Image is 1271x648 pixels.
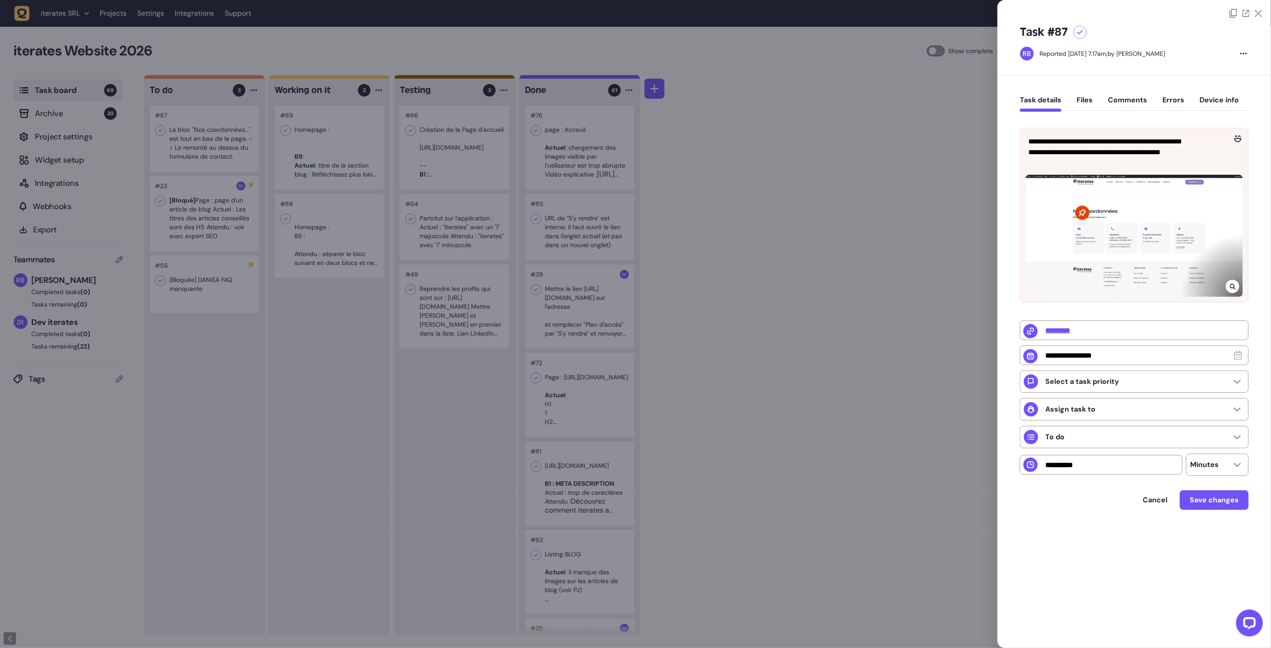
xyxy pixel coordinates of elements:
button: Cancel [1134,491,1176,509]
button: Task details [1020,96,1061,112]
span: Save changes [1190,497,1239,504]
div: by [PERSON_NAME] [1040,49,1165,58]
button: Device info [1199,96,1239,112]
h5: Task #87 [1020,25,1068,39]
button: Files [1077,96,1093,112]
span: Cancel [1143,497,1167,504]
p: Minutes [1190,460,1219,469]
div: Reported [DATE] 7.17am, [1040,50,1107,58]
button: Save changes [1180,490,1249,510]
button: Errors [1162,96,1184,112]
button: Comments [1108,96,1147,112]
p: To do [1045,433,1065,442]
p: Select a task priority [1045,377,1119,386]
img: Rodolphe Balay [1020,47,1034,60]
iframe: LiveChat chat widget [1229,606,1267,644]
p: Assign task to [1045,405,1095,414]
